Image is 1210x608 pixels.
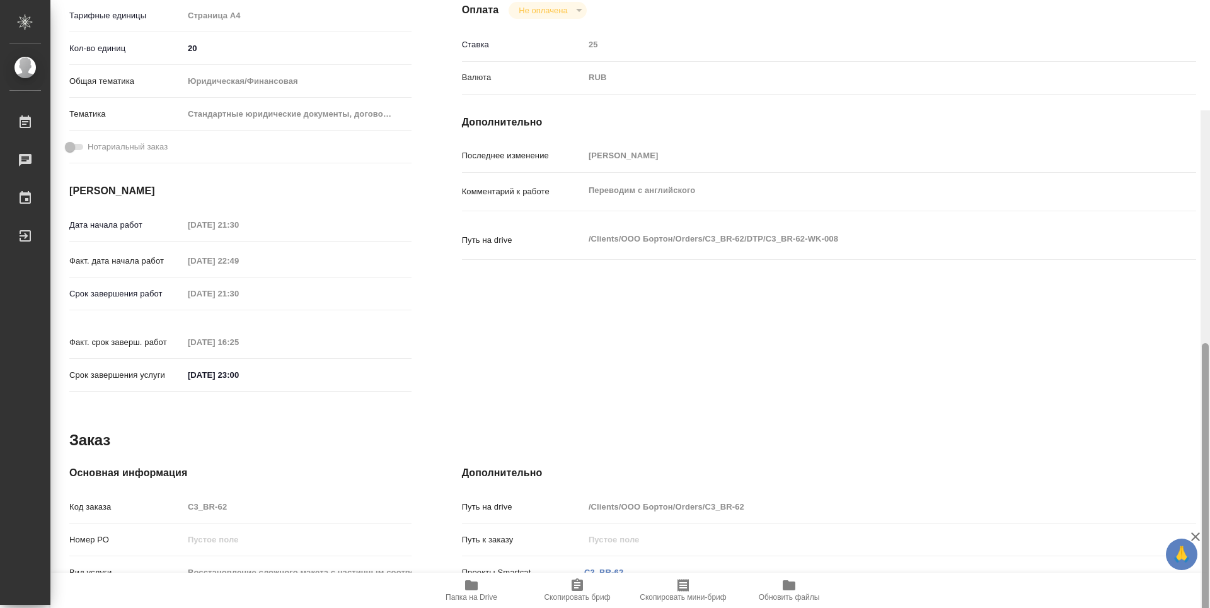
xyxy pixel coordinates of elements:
span: Обновить файлы [759,593,820,602]
p: Путь к заказу [462,534,584,546]
input: ✎ Введи что-нибудь [183,366,294,384]
p: Последнее изменение [462,149,584,162]
p: Факт. дата начала работ [69,255,183,267]
input: Пустое поле [183,216,294,234]
input: Пустое поле [183,563,412,582]
h4: Дополнительно [462,465,1196,481]
p: Проекты Smartcat [462,566,584,579]
p: Валюта [462,71,584,84]
button: Папка на Drive [418,573,524,608]
h4: Основная информация [69,465,412,481]
h2: Заказ [69,430,110,450]
textarea: /Clients/ООО Бортон/Orders/C3_BR-62/DTP/C3_BR-62-WK-008 [584,228,1135,250]
span: 🙏 [1171,541,1192,568]
button: Скопировать мини-бриф [630,573,736,608]
span: Скопировать мини-бриф [640,593,726,602]
p: Тематика [69,108,183,120]
input: Пустое поле [584,146,1135,165]
a: C3_BR-62 [584,568,623,577]
textarea: Переводим с английского [584,180,1135,201]
div: Не оплачена [509,2,586,19]
span: Нотариальный заказ [88,141,168,153]
div: Юридическая/Финансовая [183,71,412,92]
button: 🙏 [1166,539,1197,570]
input: Пустое поле [584,498,1135,516]
p: Код заказа [69,501,183,513]
button: Не оплачена [515,5,571,16]
p: Путь на drive [462,501,584,513]
input: Пустое поле [584,530,1135,549]
p: Кол-во единиц [69,42,183,55]
button: Обновить файлы [736,573,842,608]
input: ✎ Введи что-нибудь [183,39,412,57]
input: Пустое поле [183,530,412,549]
h4: Дополнительно [462,115,1196,130]
p: Комментарий к работе [462,185,584,198]
input: Пустое поле [584,35,1135,54]
p: Путь на drive [462,234,584,247]
p: Дата начала работ [69,219,183,231]
p: Ставка [462,38,584,51]
p: Вид услуги [69,566,183,579]
button: Скопировать бриф [524,573,630,608]
p: Факт. срок заверш. работ [69,336,183,349]
p: Общая тематика [69,75,183,88]
h4: [PERSON_NAME] [69,184,412,199]
div: Стандартные юридические документы, договоры, уставы [183,103,412,125]
span: Папка на Drive [446,593,497,602]
span: Скопировать бриф [544,593,610,602]
h4: Оплата [462,3,499,18]
p: Тарифные единицы [69,9,183,22]
input: Пустое поле [183,284,294,303]
p: Срок завершения услуги [69,369,183,382]
input: Пустое поле [183,498,412,516]
div: RUB [584,67,1135,88]
div: Страница А4 [183,5,412,26]
input: Пустое поле [183,252,294,270]
input: Пустое поле [183,333,294,351]
p: Номер РО [69,534,183,546]
p: Срок завершения работ [69,288,183,300]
